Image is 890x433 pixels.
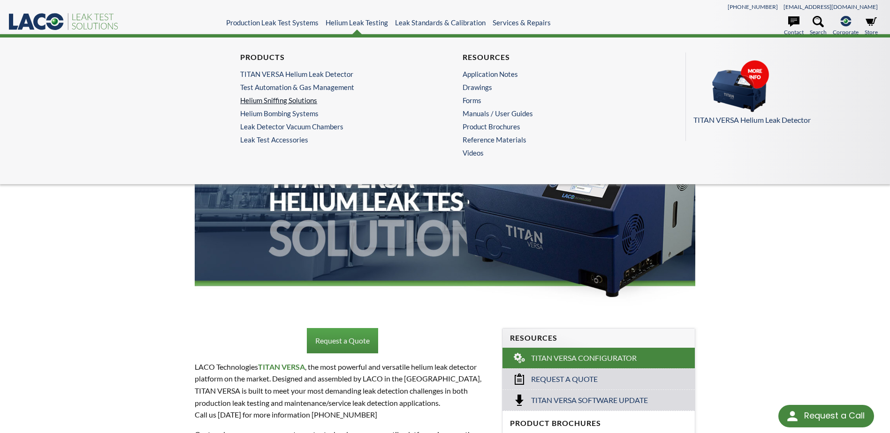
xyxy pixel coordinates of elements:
[195,111,695,311] img: TITAN VERSA Helium Leak Test Solutions header
[531,374,598,384] span: Request a Quote
[510,418,687,428] h4: Product Brochures
[693,114,872,126] p: TITAN VERSA Helium Leak Detector
[258,362,305,371] strong: TITAN VERSA
[502,368,695,389] a: Request a Quote
[784,16,804,37] a: Contact
[240,83,422,91] a: Test Automation & Gas Management
[463,96,645,105] a: Forms
[502,389,695,411] a: Titan Versa Software Update
[326,18,388,27] a: Helium Leak Testing
[240,52,422,62] h4: Products
[778,405,874,427] div: Request a Call
[785,409,800,424] img: round button
[463,83,645,91] a: Drawings
[240,109,422,118] a: Helium Bombing Systems
[463,109,645,118] a: Manuals / User Guides
[463,149,649,157] a: Videos
[240,135,427,144] a: Leak Test Accessories
[804,405,865,426] div: Request a Call
[226,18,319,27] a: Production Leak Test Systems
[502,348,695,368] a: TITAN VERSA Configurator
[307,328,378,353] a: Request a Quote
[463,135,645,144] a: Reference Materials
[531,396,648,405] span: Titan Versa Software Update
[531,353,637,363] span: TITAN VERSA Configurator
[395,18,486,27] a: Leak Standards & Calibration
[865,16,878,37] a: Store
[240,96,422,105] a: Helium Sniffing Solutions
[463,70,645,78] a: Application Notes
[784,3,878,10] a: [EMAIL_ADDRESS][DOMAIN_NAME]
[195,361,490,421] p: LACO Technologies , the most powerful and versatile helium leak detector platform on the market. ...
[463,122,645,131] a: Product Brochures
[493,18,551,27] a: Services & Repairs
[240,70,422,78] a: TITAN VERSA Helium Leak Detector
[463,52,645,62] h4: Resources
[833,28,859,37] span: Corporate
[240,122,422,131] a: Leak Detector Vacuum Chambers
[810,16,827,37] a: Search
[693,60,787,112] img: Menu_Pods_TV.png
[510,333,687,343] h4: Resources
[693,60,872,126] a: TITAN VERSA Helium Leak Detector
[728,3,778,10] a: [PHONE_NUMBER]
